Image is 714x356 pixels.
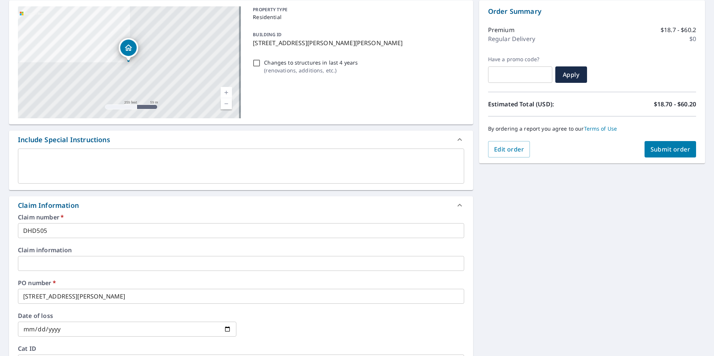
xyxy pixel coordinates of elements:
[9,131,473,149] div: Include Special Instructions
[221,98,232,109] a: Current Level 17, Zoom Out
[18,247,464,253] label: Claim information
[488,56,552,63] label: Have a promo code?
[221,87,232,98] a: Current Level 17, Zoom In
[253,31,282,38] p: BUILDING ID
[555,66,587,83] button: Apply
[253,13,461,21] p: Residential
[561,71,581,79] span: Apply
[645,141,696,157] button: Submit order
[18,214,464,220] label: Claim number
[488,125,696,132] p: By ordering a report you agree to our
[488,34,535,43] p: Regular Delivery
[18,346,464,352] label: Cat ID
[18,135,110,145] div: Include Special Instructions
[18,313,236,319] label: Date of loss
[488,25,515,34] p: Premium
[264,66,358,74] p: ( renovations, additions, etc. )
[661,25,696,34] p: $18.7 - $60.2
[253,6,461,13] p: PROPERTY TYPE
[18,200,79,210] div: Claim Information
[119,38,138,61] div: Dropped pin, building 1, Residential property, 5028 Jackson Dr Clairton, PA 15025
[488,6,696,16] p: Order Summary
[651,145,690,153] span: Submit order
[18,280,464,286] label: PO number
[689,34,696,43] p: $0
[654,100,696,109] p: $18.70 - $60.20
[253,38,461,47] p: [STREET_ADDRESS][PERSON_NAME][PERSON_NAME]
[264,59,358,66] p: Changes to structures in last 4 years
[584,125,617,132] a: Terms of Use
[9,196,473,214] div: Claim Information
[488,100,592,109] p: Estimated Total (USD):
[488,141,530,157] button: Edit order
[494,145,524,153] span: Edit order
